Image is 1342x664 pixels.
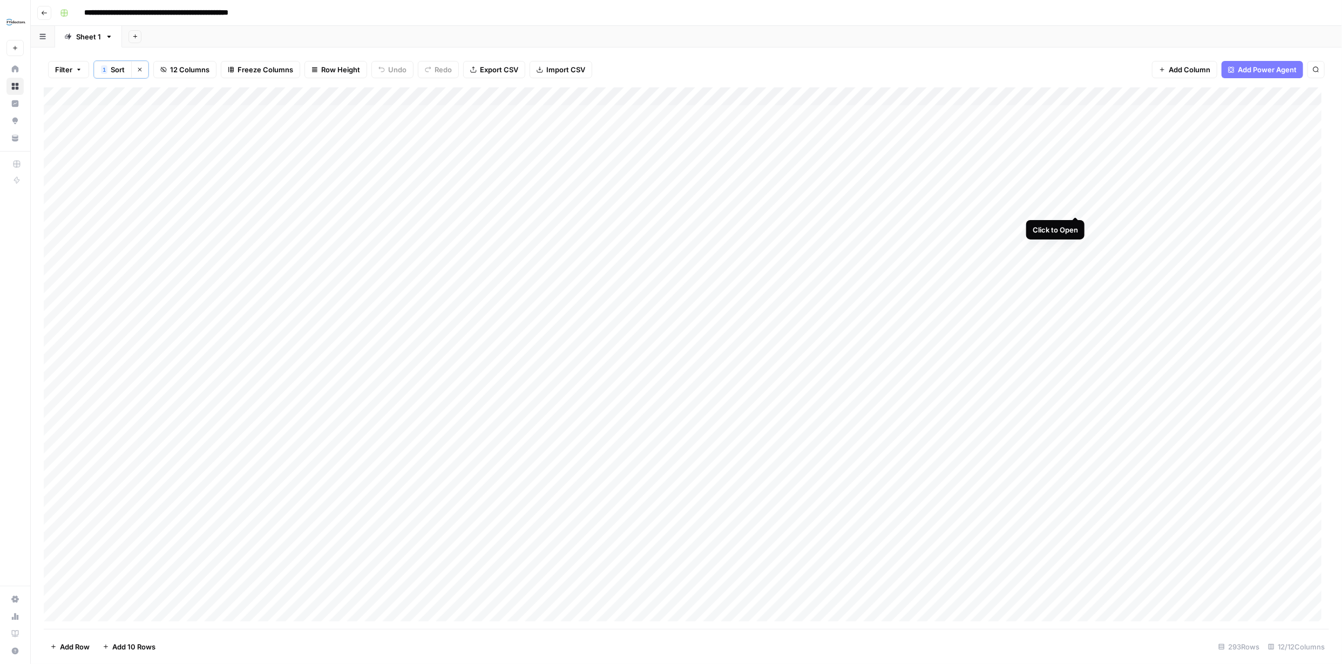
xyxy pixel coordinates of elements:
span: 1 [103,65,106,74]
div: 1 [101,65,107,74]
span: Add Row [60,641,90,652]
button: Add Column [1152,61,1217,78]
div: 12/12 Columns [1264,638,1329,655]
a: Your Data [6,129,24,147]
button: 12 Columns [153,61,216,78]
button: Redo [418,61,459,78]
img: logo_orange.svg [17,17,26,26]
button: Filter [48,61,89,78]
div: Click to Open [1033,224,1078,235]
button: Add Row [44,638,96,655]
span: 12 Columns [170,64,209,75]
span: Add Column [1169,64,1210,75]
img: tab_domain_overview_orange.svg [31,63,40,71]
div: 293 Rows [1214,638,1264,655]
a: Opportunities [6,112,24,129]
a: Usage [6,608,24,625]
a: Settings [6,591,24,608]
div: Keywords by Traffic [121,64,178,71]
span: Add 10 Rows [112,641,155,652]
button: Workspace: FYidoctors [6,9,24,36]
span: Add Power Agent [1238,64,1297,75]
button: Help + Support [6,642,24,660]
a: Insights [6,95,24,112]
span: Undo [388,64,406,75]
button: Add 10 Rows [96,638,162,655]
button: 1Sort [94,61,131,78]
span: Freeze Columns [238,64,293,75]
button: Row Height [304,61,367,78]
img: website_grey.svg [17,28,26,37]
img: FYidoctors Logo [6,12,26,32]
button: Import CSV [530,61,592,78]
img: tab_keywords_by_traffic_grey.svg [109,63,118,71]
a: Home [6,60,24,78]
span: Import CSV [546,64,585,75]
div: Sheet 1 [76,31,101,42]
button: Add Power Agent [1222,61,1303,78]
div: Domain: [DOMAIN_NAME] [28,28,119,37]
div: v 4.0.25 [30,17,53,26]
a: Learning Hub [6,625,24,642]
button: Freeze Columns [221,61,300,78]
a: Browse [6,78,24,95]
span: Export CSV [480,64,518,75]
span: Row Height [321,64,360,75]
span: Filter [55,64,72,75]
span: Redo [435,64,452,75]
a: Sheet 1 [55,26,122,47]
div: Domain Overview [43,64,97,71]
button: Export CSV [463,61,525,78]
span: Sort [111,64,125,75]
button: Undo [371,61,414,78]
